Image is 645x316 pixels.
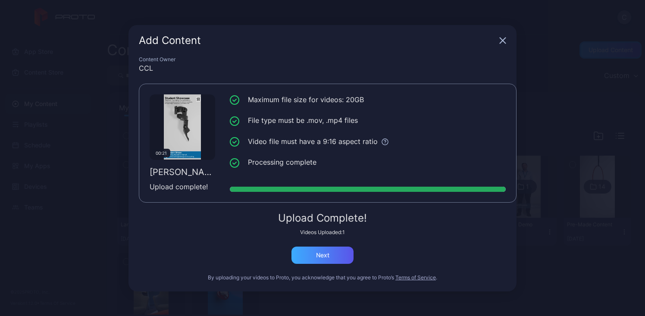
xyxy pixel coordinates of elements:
[395,274,436,281] button: Terms of Service
[291,247,354,264] button: Next
[139,35,496,46] div: Add Content
[230,136,506,147] li: Video file must have a 9:16 aspect ratio
[230,94,506,105] li: Maximum file size for videos: 20GB
[230,115,506,126] li: File type must be .mov, .mp4 files
[139,213,506,223] div: Upload Complete!
[139,63,506,73] div: CCL
[230,157,506,168] li: Processing complete
[316,252,329,259] div: Next
[150,167,215,177] div: [PERSON_NAME] D Robot Render with QR FINAL(2).mp4
[152,149,170,157] div: 00:21
[139,229,506,236] div: Videos Uploaded: 1
[139,274,506,281] div: By uploading your videos to Proto, you acknowledge that you agree to Proto’s .
[150,181,215,192] div: Upload complete!
[139,56,506,63] div: Content Owner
